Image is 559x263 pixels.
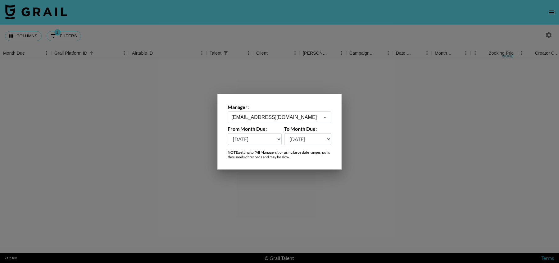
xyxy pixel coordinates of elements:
[284,126,332,132] label: To Month Due:
[320,113,329,122] button: Open
[228,126,282,132] label: From Month Due:
[228,150,331,159] div: setting to "All Managers", or using large date ranges, pulls thousands of records and may be slow.
[228,104,331,110] label: Manager:
[228,150,239,155] strong: NOTE:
